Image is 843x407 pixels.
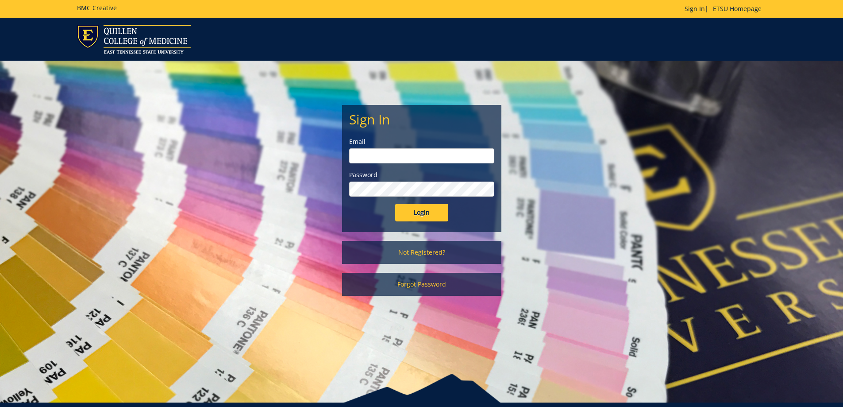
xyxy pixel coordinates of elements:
a: ETSU Homepage [708,4,766,13]
img: ETSU logo [77,25,191,54]
h5: BMC Creative [77,4,117,11]
label: Email [349,137,494,146]
a: Not Registered? [342,241,501,264]
a: Forgot Password [342,273,501,296]
p: | [685,4,766,13]
label: Password [349,171,494,179]
a: Sign In [685,4,705,13]
input: Login [395,204,448,221]
h2: Sign In [349,112,494,127]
